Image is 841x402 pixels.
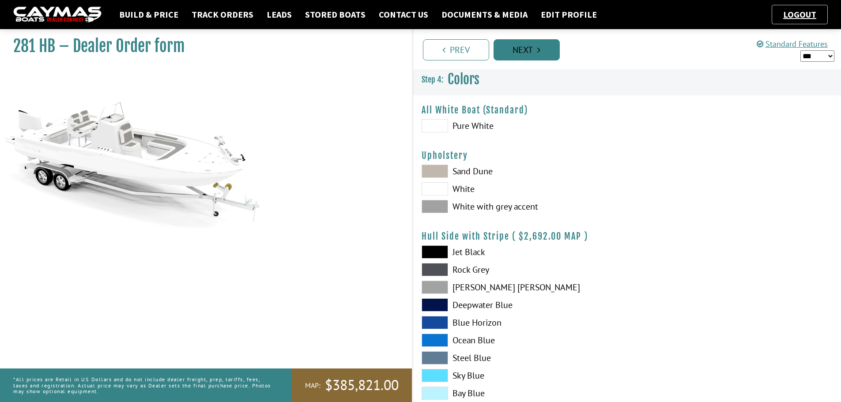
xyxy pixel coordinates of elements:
[374,9,433,20] a: Contact Us
[305,381,321,390] span: MAP:
[422,245,618,259] label: Jet Black
[422,334,618,347] label: Ocean Blue
[437,9,532,20] a: Documents & Media
[422,231,833,242] h4: Hull Side with Stripe ( )
[422,119,618,132] label: Pure White
[301,9,370,20] a: Stored Boats
[422,200,618,213] label: White with grey accent
[13,7,102,23] img: caymas-dealer-connect-2ed40d3bc7270c1d8d7ffb4b79bf05adc795679939227970def78ec6f6c03838.gif
[422,182,618,195] label: White
[115,9,183,20] a: Build & Price
[262,9,296,20] a: Leads
[13,36,390,56] h1: 281 HB – Dealer Order form
[536,9,601,20] a: Edit Profile
[757,39,828,49] a: Standard Features
[422,105,833,116] h4: All White Boat (Standard)
[422,298,618,312] label: Deepwater Blue
[423,39,489,60] a: Prev
[13,372,272,398] p: *All prices are Retail in US Dollars and do not include dealer freight, prep, tariffs, fees, taxe...
[422,351,618,364] label: Steel Blue
[422,316,618,329] label: Blue Horizon
[422,165,618,178] label: Sand Dune
[422,150,833,161] h4: Upholstery
[519,231,581,242] span: $2,692.00 MAP
[422,369,618,382] label: Sky Blue
[779,9,821,20] a: Logout
[422,281,618,294] label: [PERSON_NAME] [PERSON_NAME]
[422,387,618,400] label: Bay Blue
[292,368,412,402] a: MAP:$385,821.00
[187,9,258,20] a: Track Orders
[325,376,399,394] span: $385,821.00
[494,39,560,60] a: Next
[422,263,618,276] label: Rock Grey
